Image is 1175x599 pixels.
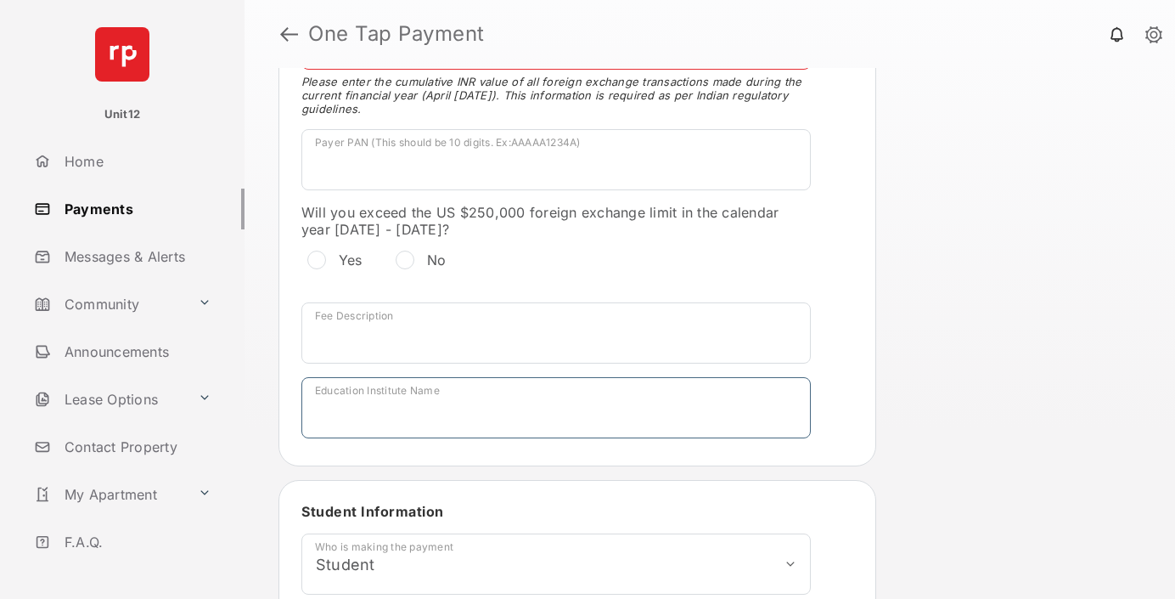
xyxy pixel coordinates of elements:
label: Yes [339,251,363,268]
a: F.A.Q. [27,522,245,562]
a: Payments [27,189,245,229]
span: Student Information [301,503,444,520]
img: svg+xml;base64,PHN2ZyB4bWxucz0iaHR0cDovL3d3dy53My5vcmcvMjAwMC9zdmciIHdpZHRoPSI2NCIgaGVpZ2h0PSI2NC... [95,27,149,82]
span: Please enter the cumulative INR value of all foreign exchange transactions made during the curren... [301,75,811,116]
a: Messages & Alerts [27,236,245,277]
a: Announcements [27,331,245,372]
label: No [427,251,447,268]
a: Home [27,141,245,182]
p: Unit12 [104,106,141,123]
label: Will you exceed the US $250,000 foreign exchange limit in the calendar year [DATE] - [DATE]? [301,204,811,238]
a: Contact Property [27,427,245,467]
a: Lease Options [27,379,191,420]
strong: One Tap Payment [308,24,485,44]
a: My Apartment [27,474,191,515]
a: Community [27,284,191,325]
